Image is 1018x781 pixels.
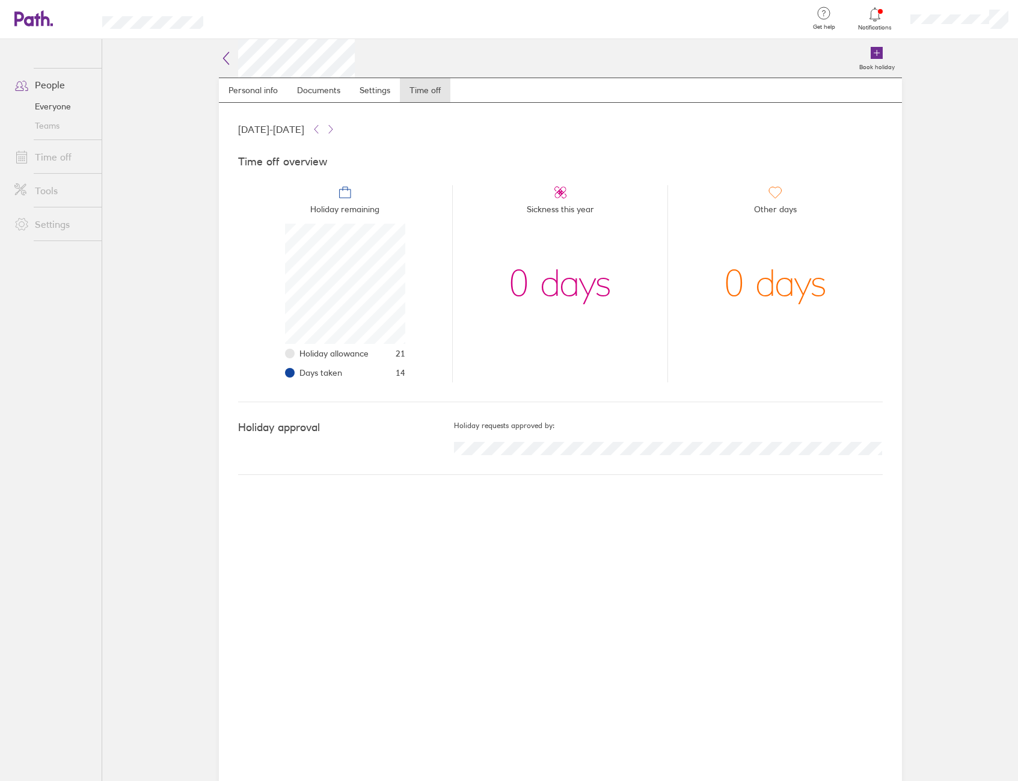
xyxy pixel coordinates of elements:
a: Book holiday [852,39,902,78]
h4: Time off overview [238,156,883,168]
span: Notifications [856,24,895,31]
span: 21 [396,349,405,358]
a: Personal info [219,78,287,102]
span: Other days [754,200,797,224]
a: Notifications [856,6,895,31]
a: Settings [5,212,102,236]
a: Teams [5,116,102,135]
div: 0 days [724,224,827,344]
span: Days taken [299,368,342,378]
a: People [5,73,102,97]
h4: Holiday approval [238,421,454,434]
a: Time off [400,78,450,102]
span: 14 [396,368,405,378]
a: Everyone [5,97,102,116]
span: Holiday allowance [299,349,369,358]
div: 0 days [509,224,612,344]
span: [DATE] - [DATE] [238,124,304,135]
span: Sickness this year [527,200,594,224]
span: Holiday remaining [310,200,379,224]
label: Book holiday [852,60,902,71]
a: Time off [5,145,102,169]
h5: Holiday requests approved by: [454,421,883,430]
a: Documents [287,78,350,102]
a: Tools [5,179,102,203]
span: Get help [805,23,844,31]
a: Settings [350,78,400,102]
